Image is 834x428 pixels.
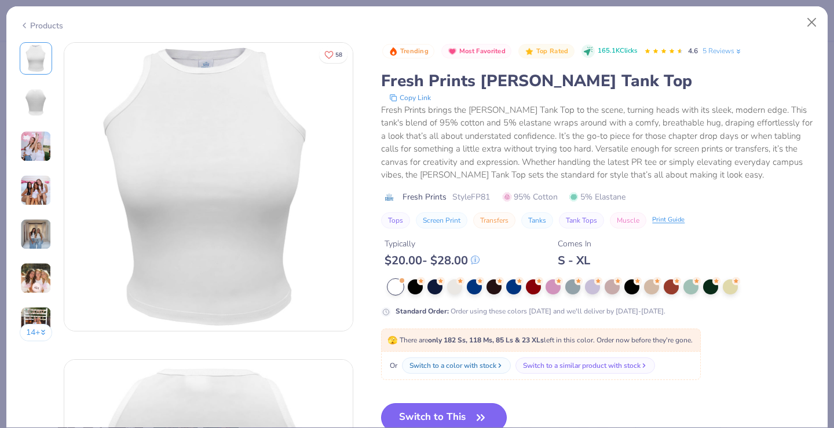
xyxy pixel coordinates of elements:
[416,212,467,228] button: Screen Print
[518,44,574,59] button: Badge Button
[448,47,457,56] img: Most Favorited sort
[381,193,397,202] img: brand logo
[381,212,410,228] button: Tops
[521,212,553,228] button: Tanks
[20,219,52,250] img: User generated content
[385,238,480,250] div: Typically
[402,357,511,374] button: Switch to a color with stock
[503,191,558,203] span: 95% Cotton
[515,357,655,374] button: Switch to a similar product with stock
[382,44,434,59] button: Badge Button
[386,92,434,104] button: copy to clipboard
[598,46,637,56] span: 165.1K Clicks
[22,88,50,116] img: Back
[381,104,814,182] div: Fresh Prints brings the [PERSON_NAME] Tank Top to the scene, turning heads with its sleek, modern...
[644,42,683,61] div: 4.6 Stars
[385,253,480,268] div: $ 20.00 - $ 28.00
[20,175,52,206] img: User generated content
[396,306,665,316] div: Order using these colors [DATE] and we'll deliver by [DATE]-[DATE].
[523,360,641,371] div: Switch to a similar product with stock
[20,131,52,162] img: User generated content
[688,46,698,56] span: 4.6
[403,191,447,203] span: Fresh Prints
[558,253,591,268] div: S - XL
[801,12,823,34] button: Close
[319,46,348,63] button: Like
[459,48,506,54] span: Most Favorited
[22,45,50,72] img: Front
[20,263,52,294] img: User generated content
[569,191,625,203] span: 5% Elastane
[396,307,449,316] strong: Standard Order :
[452,191,490,203] span: Style FP81
[558,238,591,250] div: Comes In
[703,46,742,56] a: 5 Reviews
[536,48,569,54] span: Top Rated
[428,335,544,345] strong: only 182 Ss, 118 Ms, 85 Ls & 23 XLs
[335,52,342,58] span: 58
[20,324,53,341] button: 14+
[559,212,604,228] button: Tank Tops
[387,360,397,371] span: Or
[387,335,397,346] span: 🫣
[610,212,646,228] button: Muscle
[525,47,534,56] img: Top Rated sort
[387,335,693,345] span: There are left in this color. Order now before they're gone.
[473,212,515,228] button: Transfers
[400,48,429,54] span: Trending
[381,70,814,92] div: Fresh Prints [PERSON_NAME] Tank Top
[20,307,52,338] img: User generated content
[389,47,398,56] img: Trending sort
[64,43,353,331] img: Front
[20,20,63,32] div: Products
[441,44,511,59] button: Badge Button
[409,360,496,371] div: Switch to a color with stock
[652,215,685,225] div: Print Guide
